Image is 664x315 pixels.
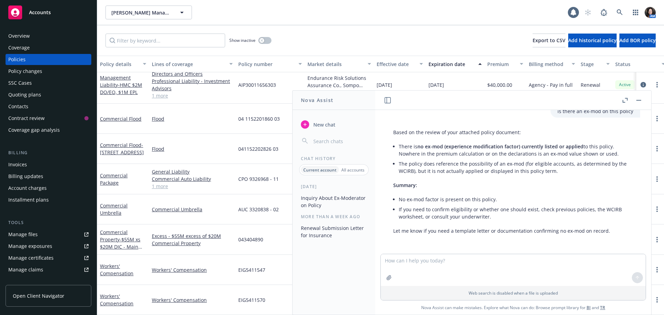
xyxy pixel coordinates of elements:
div: Installment plans [8,194,49,205]
span: EIG5411547 [238,266,265,274]
span: 04 1152201860 03 [238,115,280,122]
a: Flood [152,115,233,122]
span: 041152202826 03 [238,145,278,152]
a: Account charges [6,183,91,194]
a: Contract review [6,113,91,124]
div: Contract review [8,113,45,124]
div: Manage files [8,229,38,240]
a: Invoices [6,159,91,170]
a: Billing updates [6,171,91,182]
a: more [653,114,661,123]
a: Directors and Officers [152,70,233,77]
span: CPO 9326968 - 11 [238,175,279,183]
a: more [653,296,661,304]
button: Policy details [97,56,149,72]
div: Chat History [293,156,375,161]
a: Installment plans [6,194,91,205]
a: more [653,81,661,89]
div: Effective date [377,61,415,68]
a: Excess - $55M excess of $20M [152,232,233,240]
p: Web search is disabled when a file is uploaded [385,290,642,296]
span: AIP30011656303 [238,81,276,89]
span: Agency - Pay in full [529,81,573,89]
a: Manage exposures [6,241,91,252]
a: Overview [6,30,91,41]
p: Let me know if you need a template letter or documentation confirming no ex-mod on record. [393,227,633,234]
button: Expiration date [426,56,485,72]
a: Workers' Compensation [100,293,133,307]
div: [DATE] [293,184,375,189]
a: Coverage gap analysis [6,124,91,136]
a: Workers' Compensation [152,266,233,274]
a: Contacts [6,101,91,112]
a: Manage claims [6,264,91,275]
div: Premium [487,61,516,68]
span: Add BOR policy [619,37,656,44]
a: Manage BORs [6,276,91,287]
a: 1 more [152,183,233,190]
div: Billing method [529,61,568,68]
button: New chat [298,118,370,131]
p: All accounts [341,167,365,173]
span: no ex-mod (experience modification factor) currently listed or applied [417,143,583,150]
span: Accounts [29,10,51,15]
span: Summary: [393,182,417,188]
div: Manage exposures [8,241,52,252]
a: Flood [152,145,233,152]
a: Manage files [6,229,91,240]
a: Workers' Compensation [100,263,133,277]
span: Active [618,82,632,88]
div: Policy number [238,61,294,68]
div: Manage claims [8,264,43,275]
a: Commercial Property [152,240,233,247]
a: Policies [6,54,91,65]
a: TR [600,305,605,311]
div: Contacts [8,101,28,112]
h1: Nova Assist [301,96,333,104]
span: Show all [307,89,371,95]
a: Commercial Package [100,172,128,186]
li: If you need to confirm eligibility or whether one should exist, check previous policies, the WCIR... [399,204,633,222]
a: Professional Liability - Investment Advisors [152,77,233,92]
a: Commercial Property [100,229,140,257]
a: Policy changes [6,66,91,77]
a: Start snowing [581,6,595,19]
div: Status [615,61,657,68]
div: Expiration date [428,61,474,68]
a: Commercial Umbrella [100,202,128,216]
input: Search chats [312,136,367,146]
div: Quoting plans [8,89,41,100]
span: [PERSON_NAME] Management Corporation [111,9,171,16]
a: Commercial Flood [100,142,144,156]
div: Overview [8,30,30,41]
button: Market details [305,56,374,72]
div: Billing [6,149,91,156]
button: Add BOR policy [619,34,656,47]
button: Effective date [374,56,426,72]
a: Report a Bug [597,6,611,19]
input: Filter by keyword... [105,34,225,47]
div: Policies [8,54,26,65]
button: Policy number [236,56,305,72]
span: [DATE] [428,81,444,89]
div: Account charges [8,183,47,194]
a: Management Liability [100,74,142,95]
span: - $55M xs $20M DIC - Main Program [100,236,142,257]
p: Based on the review of your attached policy document: [393,129,633,136]
span: New chat [312,121,335,128]
div: Tools [6,219,91,226]
li: The policy does reference the possibility of an ex-mod (for eligible accounts, as determined by t... [399,159,633,176]
div: Policy changes [8,66,42,77]
a: more [653,205,661,213]
span: 043404890 [238,236,263,243]
a: Coverage [6,42,91,53]
p: is there an ex-mod on this policy [557,108,633,115]
button: Inquiry About Ex-Moderator on Policy [298,192,370,211]
button: Lines of coverage [149,56,236,72]
li: There is to this policy. Nowhere in the premium calculation or on the declarations is an ex-mod v... [399,141,633,159]
a: circleInformation [639,81,647,89]
span: EIG5411570 [238,296,265,304]
span: Export to CSV [533,37,565,44]
a: Accounts [6,3,91,22]
span: Add historical policy [568,37,617,44]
